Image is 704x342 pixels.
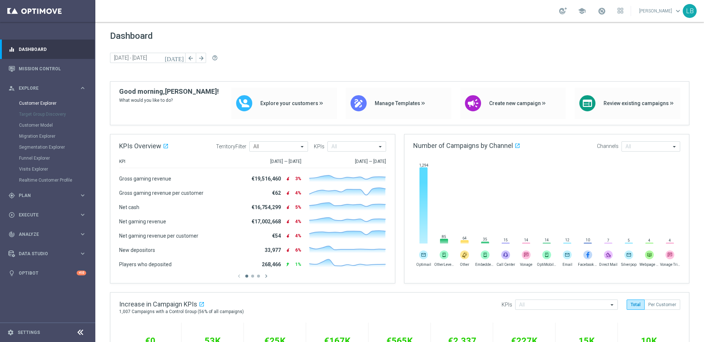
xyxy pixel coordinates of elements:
a: Settings [18,330,40,335]
span: school [578,7,586,15]
div: Analyze [8,231,79,238]
i: play_circle_outline [8,212,15,218]
i: equalizer [8,46,15,53]
button: person_search Explore keyboard_arrow_right [8,85,87,91]
i: keyboard_arrow_right [79,250,86,257]
div: Realtime Customer Profile [19,175,95,186]
i: keyboard_arrow_right [79,192,86,199]
span: keyboard_arrow_down [674,7,682,15]
div: LB [683,4,697,18]
div: Migration Explorer [19,131,95,142]
a: Migration Explorer [19,133,76,139]
button: Mission Control [8,66,87,72]
div: +10 [77,271,86,275]
div: Customer Model [19,120,95,131]
button: track_changes Analyze keyboard_arrow_right [8,231,87,237]
a: Realtime Customer Profile [19,177,76,183]
span: Analyze [19,232,79,237]
a: Dashboard [19,40,86,59]
i: keyboard_arrow_right [79,211,86,218]
div: Funnel Explorer [19,153,95,164]
span: Execute [19,213,79,217]
a: Segmentation Explorer [19,144,76,150]
div: Execute [8,212,79,218]
i: keyboard_arrow_right [79,85,86,92]
i: lightbulb [8,270,15,276]
div: Dashboard [8,40,86,59]
button: gps_fixed Plan keyboard_arrow_right [8,193,87,198]
i: keyboard_arrow_right [79,231,86,238]
div: Target Group Discovery [19,109,95,120]
span: Plan [19,193,79,198]
button: equalizer Dashboard [8,47,87,52]
div: Data Studio [8,250,79,257]
div: Plan [8,192,79,199]
div: Optibot [8,263,86,283]
i: settings [7,329,14,336]
i: gps_fixed [8,192,15,199]
button: play_circle_outline Execute keyboard_arrow_right [8,212,87,218]
a: Mission Control [19,59,86,78]
a: [PERSON_NAME]keyboard_arrow_down [638,5,683,16]
button: Data Studio keyboard_arrow_right [8,251,87,257]
a: Funnel Explorer [19,155,76,161]
a: Visits Explorer [19,166,76,172]
div: Mission Control [8,59,86,78]
div: Visits Explorer [19,164,95,175]
i: person_search [8,85,15,92]
span: Explore [19,86,79,90]
i: track_changes [8,231,15,238]
a: Customer Explorer [19,100,76,106]
span: Data Studio [19,252,79,256]
a: Optibot [19,263,77,283]
a: Customer Model [19,122,76,128]
div: Segmentation Explorer [19,142,95,153]
div: Customer Explorer [19,98,95,109]
div: Explore [8,85,79,92]
button: lightbulb Optibot +10 [8,270,87,276]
